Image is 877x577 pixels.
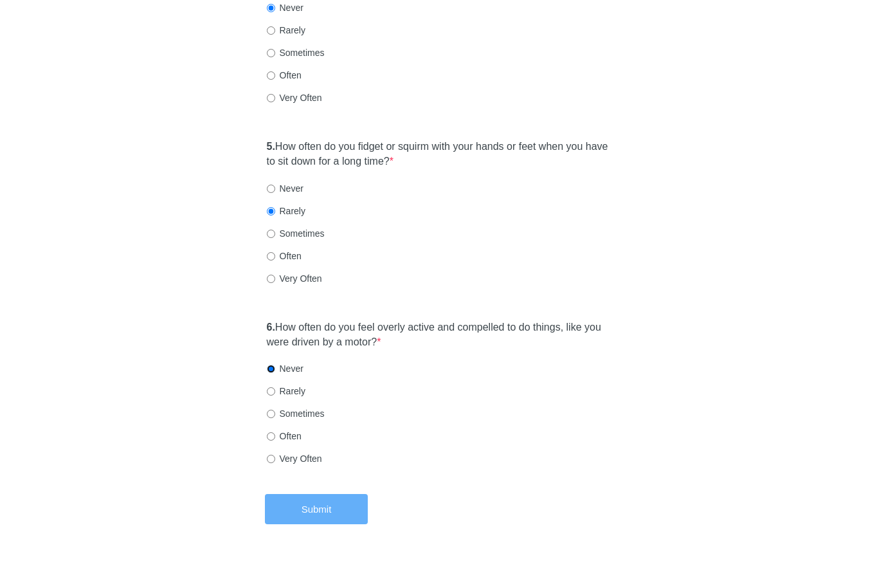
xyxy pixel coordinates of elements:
[267,91,322,104] label: Very Often
[267,410,275,418] input: Sometimes
[267,24,305,37] label: Rarely
[267,455,275,463] input: Very Often
[267,407,325,420] label: Sometimes
[267,26,275,35] input: Rarely
[267,365,275,373] input: Never
[267,140,611,169] label: How often do you fidget or squirm with your hands or feet when you have to sit down for a long time?
[267,49,275,57] input: Sometimes
[267,230,275,238] input: Sometimes
[267,250,302,262] label: Often
[267,207,275,215] input: Rarely
[267,387,275,396] input: Rarely
[267,452,322,465] label: Very Often
[267,320,611,350] label: How often do you feel overly active and compelled to do things, like you were driven by a motor?
[267,94,275,102] input: Very Often
[267,227,325,240] label: Sometimes
[267,69,302,82] label: Often
[267,430,302,443] label: Often
[267,185,275,193] input: Never
[267,322,275,333] strong: 6.
[267,275,275,283] input: Very Often
[267,141,275,152] strong: 5.
[267,1,303,14] label: Never
[267,71,275,80] input: Often
[265,494,368,524] button: Submit
[267,362,303,375] label: Never
[267,385,305,398] label: Rarely
[267,432,275,441] input: Often
[267,182,303,195] label: Never
[267,46,325,59] label: Sometimes
[267,272,322,285] label: Very Often
[267,205,305,217] label: Rarely
[267,4,275,12] input: Never
[267,252,275,261] input: Often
